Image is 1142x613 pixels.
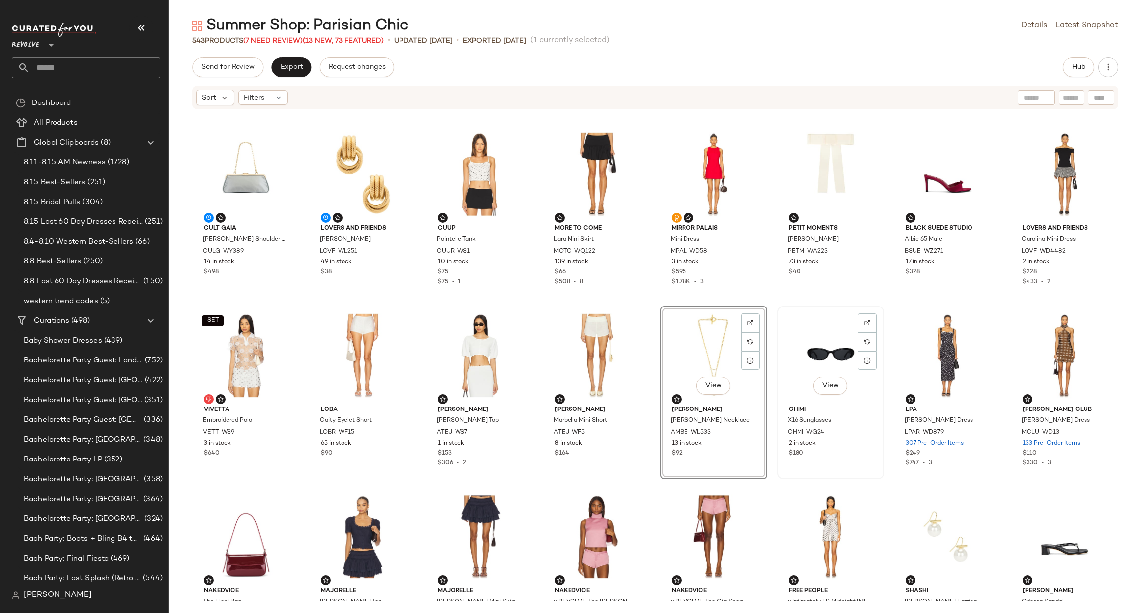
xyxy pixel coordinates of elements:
span: $498 [204,268,219,277]
span: Cult Gaia [204,224,288,233]
span: 73 in stock [789,258,819,267]
span: [PERSON_NAME] Club [1023,406,1107,414]
img: svg%3e [908,577,914,583]
span: [PERSON_NAME] Earring [905,598,977,607]
span: AMBE-WL533 [671,428,711,437]
span: Nakedvice [204,587,288,596]
img: svg%3e [1025,396,1030,402]
span: ATEJ-WF5 [554,428,585,437]
span: (251) [143,216,163,228]
span: Bachelorette Party: [GEOGRAPHIC_DATA] [24,434,141,446]
span: $40 [789,268,801,277]
span: LOVF-WD4482 [1022,247,1066,256]
span: Pointelle Tank [437,235,476,244]
span: [PERSON_NAME] Dress [1022,416,1090,425]
span: (251) [85,177,105,188]
span: X16 Sunglasses [788,416,831,425]
span: MCLU-WD13 [1022,428,1059,437]
button: Hub [1063,57,1094,77]
span: $38 [321,268,332,277]
span: Nakedvice [672,587,756,596]
span: LOBA [321,406,405,414]
img: svg%3e [557,396,563,402]
p: updated [DATE] [394,36,453,46]
span: (422) [143,375,163,386]
span: [PERSON_NAME] [788,235,839,244]
span: Bach Party: Last Splash (Retro [GEOGRAPHIC_DATA]) [24,573,141,584]
img: svg%3e [791,215,797,221]
span: [PERSON_NAME] [438,406,522,414]
span: 1 in stock [438,439,464,448]
span: 8.15 Bridal Pulls [24,197,80,208]
img: svg%3e [323,577,329,583]
a: Latest Snapshot [1055,20,1118,32]
button: View [813,377,847,395]
span: $747 [906,460,919,466]
span: (351) [142,395,163,406]
span: $110 [1023,449,1037,458]
span: 543 [192,37,205,45]
img: svg%3e [747,339,753,345]
span: petit moments [789,224,873,233]
img: svg%3e [674,577,680,583]
span: BLACK SUEDE STUDIO [906,224,990,233]
span: [PERSON_NAME] Dress [905,416,973,425]
span: Bachelorette Party: [GEOGRAPHIC_DATA] [24,474,142,485]
img: svg%3e [747,320,753,326]
img: svg%3e [206,577,212,583]
button: Export [271,57,311,77]
span: (13 New, 73 Featured) [303,37,384,45]
img: svg%3e [440,215,446,221]
span: (5) [98,296,110,307]
img: BSUE-WZ271_V1.jpg [898,128,998,220]
span: 2 in stock [1023,258,1050,267]
span: $595 [672,268,686,277]
span: (250) [81,256,103,267]
span: Albie 65 Mule [905,235,942,244]
img: VETT-WS9_V1.jpg [196,309,296,402]
img: MALR-WQ328_V1.jpg [430,491,530,583]
span: 8.15 Best-Sellers [24,177,85,188]
img: AMBE-WL533_V1.jpg [664,309,764,402]
span: MPAL-WD58 [671,247,707,256]
img: MCLU-WD13_V1.jpg [1015,309,1115,402]
span: $90 [321,449,333,458]
span: • [453,460,463,466]
img: LOVF-WD4482_V1.jpg [1015,128,1115,220]
span: $75 [438,279,448,285]
span: $640 [204,449,220,458]
span: Vivetta [204,406,288,414]
span: (498) [69,315,90,327]
span: LOBR-WF15 [320,428,354,437]
span: 3 in stock [672,258,699,267]
span: 8.11-8.15 AM Newness [24,157,106,168]
span: Sort [202,93,216,103]
span: (469) [109,553,129,564]
button: SET [202,315,224,326]
span: Bachelorette Party Guest: Landing Page [24,355,143,366]
img: svg%3e [440,396,446,402]
span: CHMI-WG24 [788,428,824,437]
span: Bachelorette Party Guest: [GEOGRAPHIC_DATA] [24,395,142,406]
span: (348) [141,434,163,446]
span: $249 [906,449,920,458]
span: Embroidered Polo [203,416,252,425]
span: Bach Party: Boots + Bling B4 the Ring [24,533,141,545]
span: • [1038,460,1048,466]
span: Bachelorette Party Guest: [GEOGRAPHIC_DATA] [24,414,142,426]
span: $228 [1023,268,1037,277]
span: CUUR-WS1 [437,247,470,256]
img: CULG-WY389_V1.jpg [196,128,296,220]
img: svg%3e [908,396,914,402]
span: View [705,382,722,390]
span: $306 [438,460,453,466]
img: svg%3e [12,591,20,599]
span: 17 in stock [906,258,935,267]
span: Dashboard [32,98,71,109]
span: 3 [929,460,932,466]
span: SET [206,317,219,324]
img: LOVF-WL251_V1.jpg [313,128,413,220]
span: Export [280,63,303,71]
span: $180 [789,449,803,458]
a: Details [1021,20,1047,32]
